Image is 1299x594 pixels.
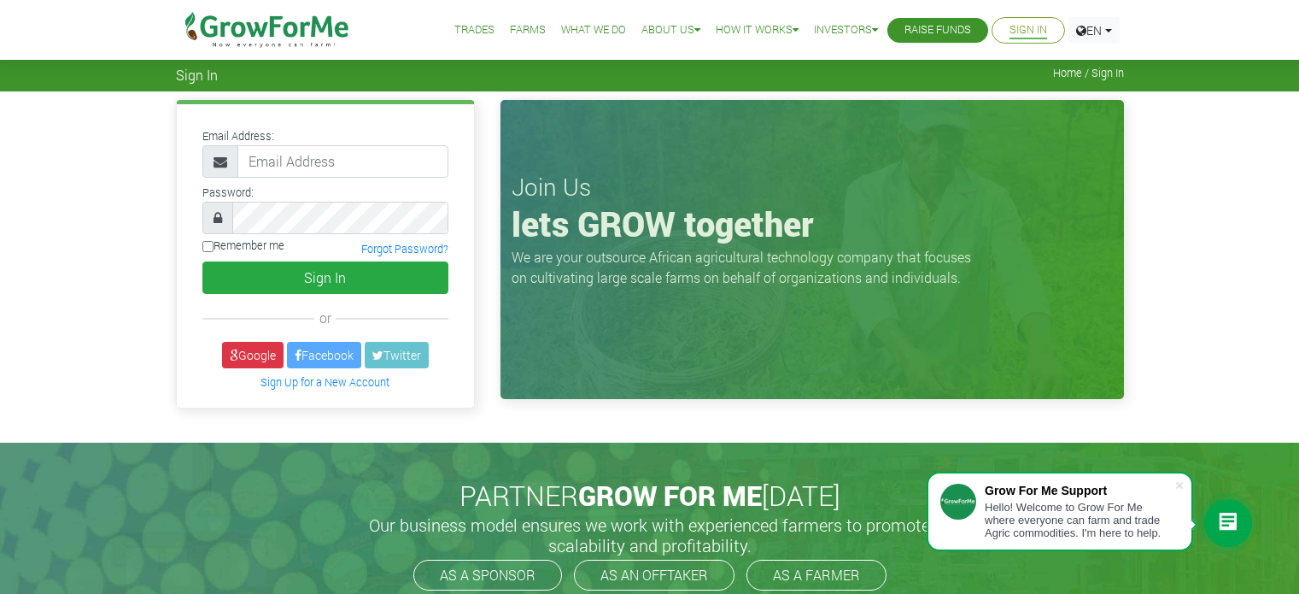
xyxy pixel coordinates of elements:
a: AS A SPONSOR [413,560,562,591]
div: Hello! Welcome to Grow For Me where everyone can farm and trade Agric commodities. I'm here to help. [985,501,1174,539]
a: AS A FARMER [746,560,886,591]
h3: Join Us [512,173,1113,202]
div: Grow For Me Support [985,484,1174,497]
a: Forgot Password? [361,242,448,256]
input: Remember me [202,241,214,252]
button: Sign In [202,262,448,294]
a: AS AN OFFTAKER [574,560,734,591]
a: How it Works [716,21,799,39]
a: What We Do [561,21,626,39]
h5: Our business model ensures we work with experienced farmers to promote scalability and profitabil... [351,515,949,556]
div: or [202,308,448,328]
a: EN [1068,17,1120,44]
a: About Us [641,21,700,39]
a: Google [222,342,284,368]
a: Raise Funds [904,21,971,39]
span: Home / Sign In [1053,67,1124,79]
a: Investors [814,21,878,39]
p: We are your outsource African agricultural technology company that focuses on cultivating large s... [512,247,981,288]
label: Email Address: [202,128,274,144]
a: Trades [454,21,494,39]
a: Farms [510,21,546,39]
span: Sign In [176,67,218,83]
span: GROW FOR ME [578,477,762,514]
a: Sign Up for a New Account [260,375,389,389]
label: Password: [202,185,254,201]
h1: lets GROW together [512,203,1113,244]
label: Remember me [202,238,284,254]
h2: PARTNER [DATE] [183,479,1117,512]
input: Email Address [237,145,448,178]
a: Sign In [1009,21,1047,39]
